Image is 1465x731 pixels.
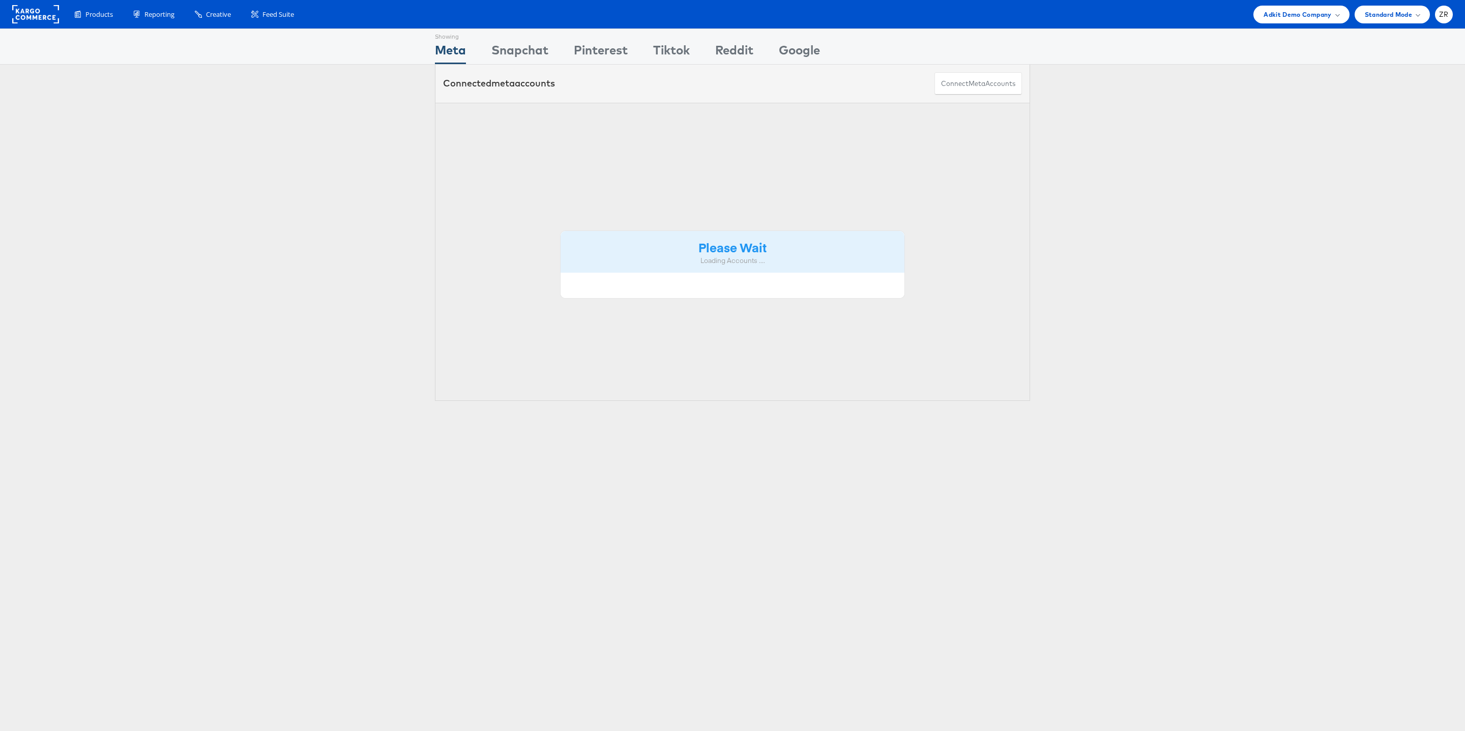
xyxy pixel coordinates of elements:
div: Reddit [715,41,753,64]
button: ConnectmetaAccounts [934,72,1022,95]
span: ZR [1439,11,1449,18]
div: Connected accounts [443,77,555,90]
span: Products [85,10,113,19]
div: Snapchat [491,41,548,64]
span: Creative [206,10,231,19]
span: meta [969,79,985,89]
span: Feed Suite [262,10,294,19]
div: Google [779,41,820,64]
span: Reporting [144,10,174,19]
span: meta [491,77,515,89]
div: Meta [435,41,466,64]
span: Adkit Demo Company [1264,9,1331,20]
div: Tiktok [653,41,690,64]
strong: Please Wait [698,239,767,255]
span: Standard Mode [1365,9,1412,20]
div: Loading Accounts .... [568,256,897,266]
div: Showing [435,29,466,41]
div: Pinterest [574,41,628,64]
